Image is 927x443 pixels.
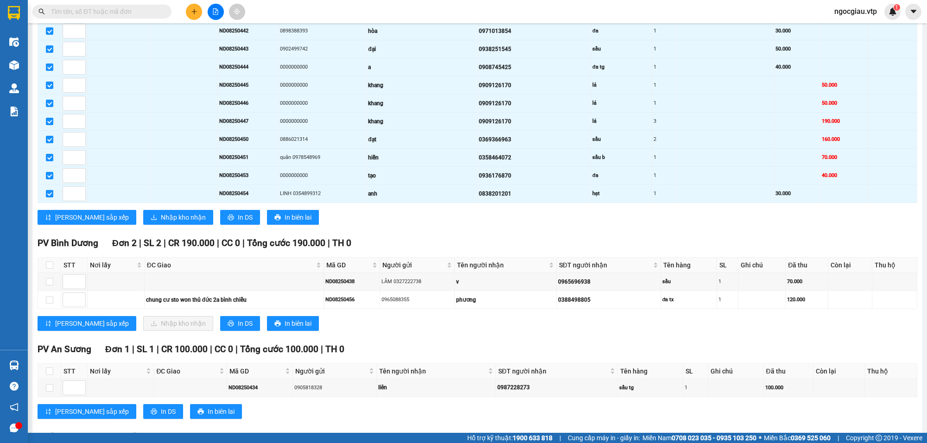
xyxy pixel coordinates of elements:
div: 0000000000 [280,63,365,71]
th: Còn lại [828,258,872,273]
div: hạt [592,190,650,197]
span: | [356,432,358,443]
span: Tổng cước 100.000 [240,344,318,354]
div: ND08250456 [325,296,378,304]
div: 0908745425 [479,63,589,72]
div: khang [368,117,476,126]
span: aim [234,8,240,15]
span: | [139,238,141,248]
div: 0909126170 [479,81,589,90]
span: [PERSON_NAME] sắp xếp [55,318,129,329]
th: Đã thu [764,364,813,379]
span: CR 100.000 [161,344,208,354]
strong: 1900 633 818 [513,434,552,442]
span: CC 0 [215,344,233,354]
div: 70.000 [787,278,826,285]
div: ND08250454 [219,190,277,197]
span: | [328,238,330,248]
button: file-add [208,4,224,20]
span: sort-ascending [45,320,51,328]
td: 0965696938 [557,273,661,291]
div: 0898388393 [280,27,365,35]
button: caret-down [905,4,921,20]
td: ND08250456 [324,291,380,309]
span: printer [197,408,204,416]
span: CC 0 [254,432,273,443]
div: tạo [368,171,476,180]
div: 1 [718,296,737,304]
div: sầu b [592,153,650,161]
div: 0965088355 [381,296,453,304]
span: 1 [895,4,898,11]
span: | [177,432,179,443]
img: warehouse-icon [9,83,19,93]
span: | [132,344,134,354]
th: Còn lại [813,364,865,379]
td: tạo [367,167,477,185]
span: Mã GD [326,260,370,270]
div: liên [378,383,494,392]
span: Người gửi [382,260,445,270]
th: SL [683,364,709,379]
div: ND08250451 [219,153,277,161]
span: SL 1 [182,432,199,443]
span: CC 0 [222,238,240,248]
span: printer [274,214,281,221]
div: 1 [685,384,707,392]
div: ND08250445 [219,81,277,89]
td: ND08250443 [218,40,279,58]
td: ND08250453 [218,167,279,185]
span: [PERSON_NAME] sắp xếp [55,406,129,417]
span: Hỗ trợ kỹ thuật: [467,433,552,443]
span: | [235,344,238,354]
div: hiền [368,153,476,162]
span: TH 0 [332,238,351,248]
td: ND08250445 [218,76,279,95]
span: SL 2 [144,238,161,248]
span: ĐC Giao [156,366,217,376]
span: | [559,433,561,443]
div: 0000000000 [280,171,365,179]
div: sầu tg [619,384,681,392]
span: Tổng cước 190.000 [247,238,325,248]
th: Tên hàng [618,364,683,379]
span: In DS [238,212,253,222]
td: ND08250434 [227,379,292,397]
button: printerIn DS [143,404,183,419]
td: 0936176870 [477,167,591,185]
span: In biên lai [208,406,235,417]
td: đạt [367,131,477,149]
div: lá [592,117,650,125]
div: đại [368,45,476,54]
div: 120.000 [787,296,826,304]
span: printer [228,214,234,221]
span: ĐC Giao [147,260,315,270]
th: Ghi chú [738,258,786,273]
div: ND08250438 [325,278,378,285]
span: PV [GEOGRAPHIC_DATA] [38,432,136,443]
div: 190.000 [822,117,866,125]
div: LINH 0354899312 [280,190,365,197]
div: a [368,63,476,72]
div: chung cư sto won thủ đức 2a bình chiểu [146,296,323,304]
div: 0838201201 [479,190,589,198]
span: Nhập kho nhận [161,212,206,222]
div: sầu [592,45,650,53]
td: ND08250450 [218,131,279,149]
span: plus [191,8,197,15]
div: 0902499742 [280,45,365,53]
span: Cung cấp máy in - giấy in: [568,433,640,443]
span: Miền Bắc [764,433,831,443]
div: anh [368,190,476,198]
span: Đơn 1 [105,344,130,354]
td: anh [367,185,477,203]
td: 0358464072 [477,149,591,167]
th: Thu hộ [865,364,917,379]
span: | [164,238,166,248]
span: Miền Nam [642,433,756,443]
span: | [321,344,323,354]
img: solution-icon [9,107,19,116]
td: 0909126170 [477,76,591,95]
span: TH 0 [325,344,344,354]
td: 0838201201 [477,185,591,203]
